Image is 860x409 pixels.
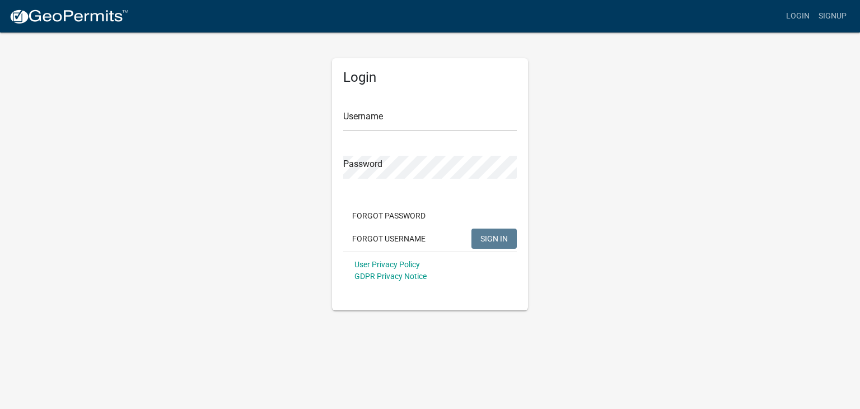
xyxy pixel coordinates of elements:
button: Forgot Username [343,229,434,249]
a: User Privacy Policy [354,260,420,269]
button: Forgot Password [343,206,434,226]
h5: Login [343,69,517,86]
a: Login [782,6,814,27]
button: SIGN IN [471,229,517,249]
a: Signup [814,6,851,27]
span: SIGN IN [480,234,508,243]
a: GDPR Privacy Notice [354,272,427,281]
